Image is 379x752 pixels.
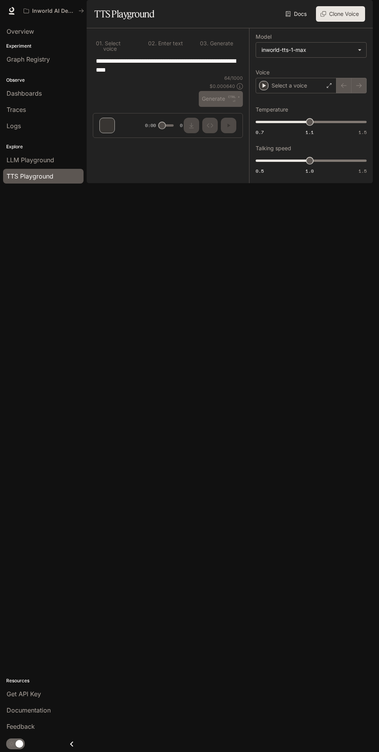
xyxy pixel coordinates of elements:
[256,70,270,75] p: Voice
[208,41,233,46] p: Generate
[103,41,136,52] p: Select voice
[148,41,157,46] p: 0 2 .
[271,82,307,89] p: Select a voice
[32,8,75,14] p: Inworld AI Demos
[96,41,103,52] p: 0 1 .
[256,43,366,57] div: inworld-tts-1-max
[256,168,264,174] span: 0.5
[224,75,243,81] p: 64 / 1000
[261,46,354,54] div: inworld-tts-1-max
[200,41,208,46] p: 0 3 .
[306,129,314,136] span: 1.1
[359,168,367,174] span: 1.5
[284,6,310,22] a: Docs
[20,3,87,19] button: All workspaces
[157,41,183,46] p: Enter text
[256,146,291,151] p: Talking speed
[316,6,365,22] button: Clone Voice
[256,129,264,136] span: 0.7
[256,34,271,39] p: Model
[359,129,367,136] span: 1.5
[306,168,314,174] span: 1.0
[210,83,235,89] p: $ 0.000640
[256,107,288,112] p: Temperature
[94,6,154,22] h1: TTS Playground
